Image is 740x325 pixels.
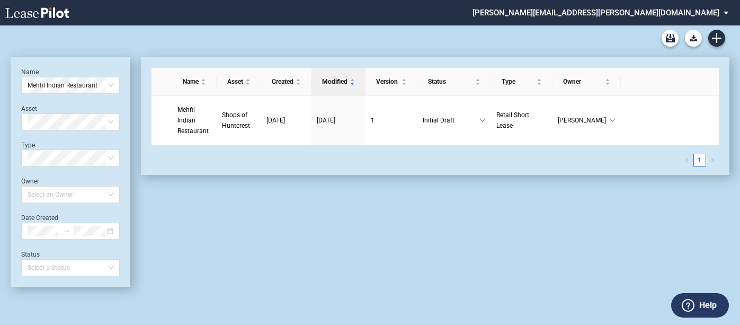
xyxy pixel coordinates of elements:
a: Shops of Huntcrest [222,110,256,131]
a: Mehfil Indian Restaurant [177,104,211,136]
th: Type [491,68,552,96]
th: Created [261,68,311,96]
md-menu: Download Blank Form List [682,30,705,47]
button: right [706,154,719,166]
label: Name [21,68,39,76]
span: 1 [371,117,375,124]
li: Next Page [706,154,719,166]
span: Shops of Huntcrest [222,111,250,129]
span: down [609,117,616,124]
span: right [710,157,715,163]
span: Mehfil Indian Restaurant [28,77,113,93]
label: Status [21,251,40,258]
span: to [63,227,70,235]
th: Modified [311,68,365,96]
li: 1 [693,154,706,166]
span: Status [428,76,472,87]
label: Type [21,142,35,149]
th: Status [417,68,491,96]
span: Initial Draft [423,115,479,126]
span: left [684,157,690,163]
a: Archive [662,30,679,47]
a: 1 [371,115,413,126]
label: Owner [21,178,39,185]
th: Owner [552,68,621,96]
a: Retail Short Lease [496,110,547,131]
a: 1 [694,154,706,166]
span: Asset [227,76,243,87]
button: Download Blank Form [685,30,702,47]
span: Created [272,76,293,87]
span: Type [502,76,534,87]
span: Retail Short Lease [496,111,529,129]
label: Date Created [21,214,58,222]
span: down [479,117,486,124]
a: [DATE] [317,115,360,126]
span: Version [376,76,400,87]
label: Asset [21,105,37,112]
a: [DATE] [266,115,306,126]
span: Mehfil Indian Restaurant [177,106,209,135]
button: Help [671,293,729,318]
span: [DATE] [266,117,285,124]
label: Help [699,298,717,312]
a: Create new document [708,30,725,47]
span: [PERSON_NAME] [558,115,609,126]
span: swap-right [63,227,70,235]
th: Name [172,68,217,96]
span: [DATE] [317,117,335,124]
li: Previous Page [681,154,693,166]
span: Owner [563,76,603,87]
th: Version [365,68,418,96]
button: left [681,154,693,166]
span: Modified [322,76,347,87]
th: Asset [217,68,261,96]
span: Name [183,76,199,87]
